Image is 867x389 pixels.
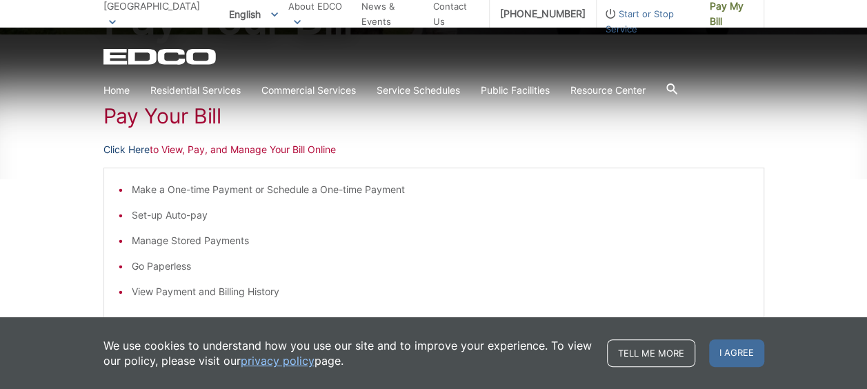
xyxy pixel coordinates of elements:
[241,353,315,368] a: privacy policy
[132,208,750,223] li: Set-up Auto-pay
[709,339,764,367] span: I agree
[118,317,750,332] p: * Requires a One-time Registration (or Online Account Set-up to Create Your Username and Password)
[261,83,356,98] a: Commercial Services
[607,339,695,367] a: Tell me more
[132,284,750,299] li: View Payment and Billing History
[103,142,150,157] a: Click Here
[481,83,550,98] a: Public Facilities
[377,83,460,98] a: Service Schedules
[103,48,218,65] a: EDCD logo. Return to the homepage.
[132,233,750,248] li: Manage Stored Payments
[219,3,288,26] span: English
[132,259,750,274] li: Go Paperless
[103,338,593,368] p: We use cookies to understand how you use our site and to improve your experience. To view our pol...
[103,142,764,157] p: to View, Pay, and Manage Your Bill Online
[103,83,130,98] a: Home
[150,83,241,98] a: Residential Services
[103,103,764,128] h1: Pay Your Bill
[570,83,646,98] a: Resource Center
[132,182,750,197] li: Make a One-time Payment or Schedule a One-time Payment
